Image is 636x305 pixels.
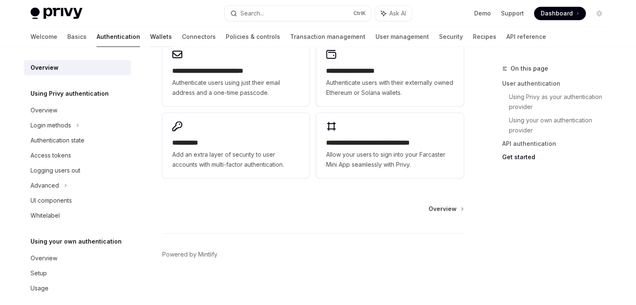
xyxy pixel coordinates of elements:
[353,10,366,17] span: Ctrl K
[31,283,49,293] div: Usage
[226,27,280,47] a: Policies & controls
[31,165,80,175] div: Logging users out
[31,196,72,206] div: UI components
[31,268,47,278] div: Setup
[593,7,606,20] button: Toggle dark mode
[326,78,453,98] span: Authenticate users with their externally owned Ethereum or Solana wallets.
[24,103,131,118] a: Overview
[326,150,453,170] span: Allow your users to sign into your Farcaster Mini App seamlessly with Privy.
[375,6,412,21] button: Ask AI
[502,77,613,90] a: User authentication
[172,78,299,98] span: Authenticate users using just their email address and a one-time passcode.
[24,60,131,75] a: Overview
[375,27,429,47] a: User management
[509,90,613,114] a: Using Privy as your authentication provider
[502,137,613,150] a: API authentication
[172,150,299,170] span: Add an extra layer of security to user accounts with multi-factor authentication.
[97,27,140,47] a: Authentication
[31,89,109,99] h5: Using Privy authentication
[534,7,586,20] a: Dashboard
[31,63,59,73] div: Overview
[31,253,57,263] div: Overview
[502,150,613,164] a: Get started
[24,251,131,266] a: Overview
[24,193,131,208] a: UI components
[31,135,84,145] div: Authentication state
[24,163,131,178] a: Logging users out
[31,150,71,160] div: Access tokens
[31,211,60,221] div: Whitelabel
[31,120,71,130] div: Login methods
[473,27,496,47] a: Recipes
[501,9,524,18] a: Support
[162,250,217,259] a: Powered by Mintlify
[474,9,491,18] a: Demo
[509,114,613,137] a: Using your own authentication provider
[24,281,131,296] a: Usage
[439,27,463,47] a: Security
[506,27,546,47] a: API reference
[31,8,82,19] img: light logo
[24,133,131,148] a: Authentication state
[31,27,57,47] a: Welcome
[240,8,264,18] div: Search...
[225,6,371,21] button: Search...CtrlK
[541,9,573,18] span: Dashboard
[31,105,57,115] div: Overview
[31,236,122,247] h5: Using your own authentication
[150,27,172,47] a: Wallets
[316,41,463,106] a: **** **** **** ****Authenticate users with their externally owned Ethereum or Solana wallets.
[429,205,457,213] span: Overview
[24,266,131,281] a: Setup
[24,208,131,223] a: Whitelabel
[31,180,59,191] div: Advanced
[389,9,406,18] span: Ask AI
[162,113,309,178] a: **** *****Add an extra layer of security to user accounts with multi-factor authentication.
[429,205,463,213] a: Overview
[67,27,87,47] a: Basics
[511,64,548,74] span: On this page
[24,148,131,163] a: Access tokens
[290,27,365,47] a: Transaction management
[182,27,216,47] a: Connectors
